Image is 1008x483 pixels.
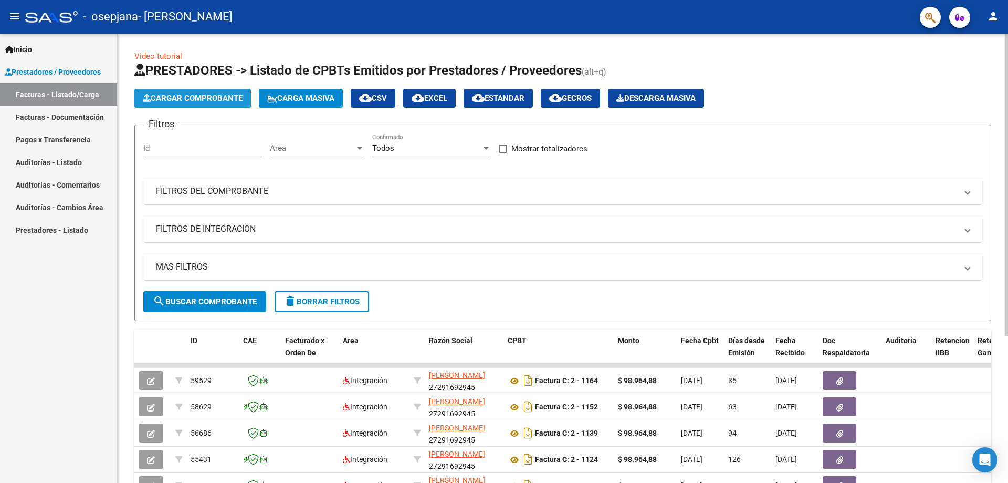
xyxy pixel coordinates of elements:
[191,403,212,411] span: 58629
[618,336,639,345] span: Monto
[281,330,339,376] datatable-header-cell: Facturado x Orden De
[724,330,771,376] datatable-header-cell: Días desde Emisión
[429,371,485,379] span: [PERSON_NAME]
[143,179,982,204] mat-expansion-panel-header: FILTROS DEL COMPROBANTE
[728,376,737,385] span: 35
[134,89,251,108] button: Cargar Comprobante
[191,376,212,385] span: 59529
[775,429,797,437] span: [DATE]
[771,330,818,376] datatable-header-cell: Fecha Recibido
[143,291,266,312] button: Buscar Comprobante
[535,456,598,464] strong: Factura C: 2 - 1124
[429,448,499,470] div: 27291692945
[403,89,456,108] button: EXCEL
[191,455,212,464] span: 55431
[191,429,212,437] span: 56686
[134,63,582,78] span: PRESTADORES -> Listado de CPBTs Emitidos por Prestadores / Proveedores
[429,396,499,418] div: 27291692945
[681,429,702,437] span: [DATE]
[284,295,297,307] mat-icon: delete
[818,330,881,376] datatable-header-cell: Doc Respaldatoria
[549,94,592,103] span: Gecros
[681,336,719,345] span: Fecha Cpbt
[472,94,524,103] span: Estandar
[243,336,257,345] span: CAE
[359,94,387,103] span: CSV
[343,455,387,464] span: Integración
[143,117,180,131] h3: Filtros
[549,91,562,104] mat-icon: cloud_download
[521,372,535,389] i: Descargar documento
[521,398,535,415] i: Descargar documento
[134,52,182,61] a: Video tutorial
[972,447,997,472] div: Open Intercom Messenger
[412,94,447,103] span: EXCEL
[886,336,917,345] span: Auditoria
[681,455,702,464] span: [DATE]
[936,336,970,357] span: Retencion IIBB
[728,336,765,357] span: Días desde Emisión
[429,422,499,444] div: 27291692945
[521,451,535,468] i: Descargar documento
[618,429,657,437] strong: $ 98.964,88
[775,376,797,385] span: [DATE]
[143,217,982,242] mat-expansion-panel-header: FILTROS DE INTEGRACION
[351,89,395,108] button: CSV
[412,91,424,104] mat-icon: cloud_download
[535,377,598,385] strong: Factura C: 2 - 1164
[359,91,372,104] mat-icon: cloud_download
[535,429,598,438] strong: Factura C: 2 - 1139
[284,297,360,306] span: Borrar Filtros
[372,143,394,153] span: Todos
[582,67,606,77] span: (alt+q)
[618,455,657,464] strong: $ 98.964,88
[677,330,724,376] datatable-header-cell: Fecha Cpbt
[987,10,1000,23] mat-icon: person
[156,223,957,235] mat-panel-title: FILTROS DE INTEGRACION
[285,336,324,357] span: Facturado x Orden De
[425,330,503,376] datatable-header-cell: Razón Social
[618,376,657,385] strong: $ 98.964,88
[343,403,387,411] span: Integración
[503,330,614,376] datatable-header-cell: CPBT
[5,44,32,55] span: Inicio
[775,336,805,357] span: Fecha Recibido
[267,94,334,103] span: Carga Masiva
[681,376,702,385] span: [DATE]
[143,254,982,280] mat-expansion-panel-header: MAS FILTROS
[5,66,101,78] span: Prestadores / Proveedores
[343,376,387,385] span: Integración
[429,450,485,458] span: [PERSON_NAME]
[275,291,369,312] button: Borrar Filtros
[728,455,741,464] span: 126
[343,336,359,345] span: Area
[728,429,737,437] span: 94
[343,429,387,437] span: Integración
[8,10,21,23] mat-icon: menu
[464,89,533,108] button: Estandar
[511,142,587,155] span: Mostrar totalizadores
[728,403,737,411] span: 63
[186,330,239,376] datatable-header-cell: ID
[616,94,696,103] span: Descarga Masiva
[429,369,499,392] div: 27291692945
[156,261,957,273] mat-panel-title: MAS FILTROS
[521,425,535,441] i: Descargar documento
[339,330,409,376] datatable-header-cell: Area
[775,455,797,464] span: [DATE]
[270,143,355,153] span: Area
[931,330,973,376] datatable-header-cell: Retencion IIBB
[608,89,704,108] app-download-masive: Descarga masiva de comprobantes (adjuntos)
[823,336,870,357] span: Doc Respaldatoria
[239,330,281,376] datatable-header-cell: CAE
[429,336,472,345] span: Razón Social
[618,403,657,411] strong: $ 98.964,88
[608,89,704,108] button: Descarga Masiva
[156,186,957,197] mat-panel-title: FILTROS DEL COMPROBANTE
[259,89,343,108] button: Carga Masiva
[429,397,485,406] span: [PERSON_NAME]
[138,5,233,28] span: - [PERSON_NAME]
[472,91,485,104] mat-icon: cloud_download
[508,336,527,345] span: CPBT
[681,403,702,411] span: [DATE]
